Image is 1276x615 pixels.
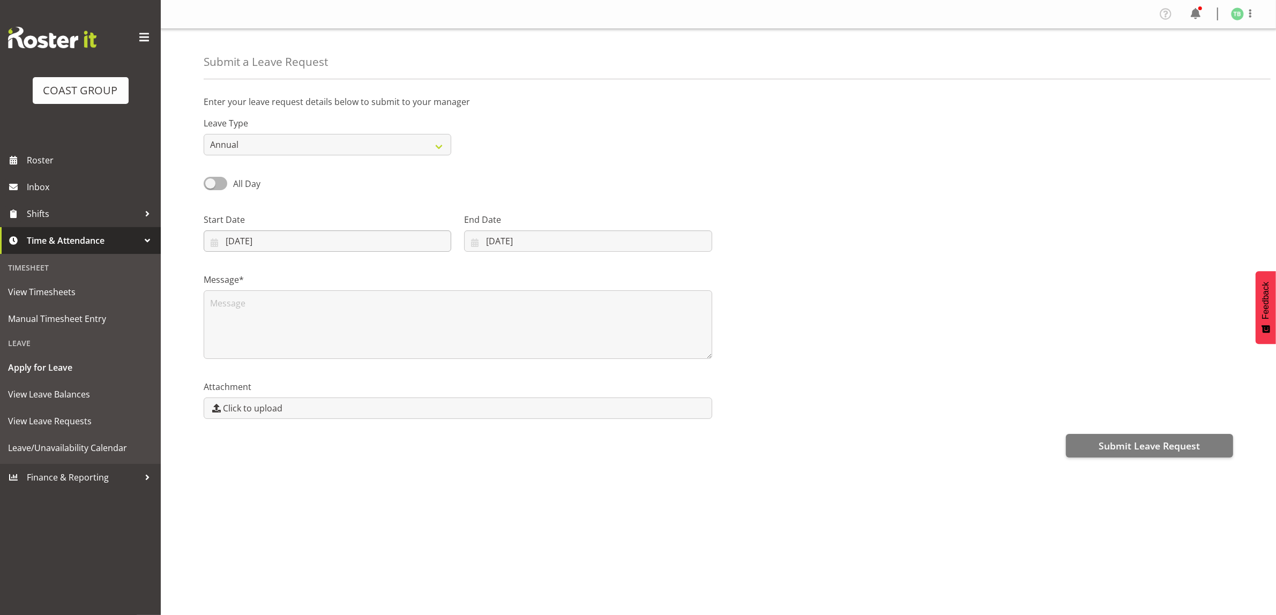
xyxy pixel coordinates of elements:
a: View Leave Requests [3,408,158,434]
button: Submit Leave Request [1066,434,1233,457]
span: Inbox [27,179,155,195]
span: Apply for Leave [8,359,153,376]
h4: Submit a Leave Request [204,56,328,68]
a: Apply for Leave [3,354,158,381]
label: Attachment [204,380,712,393]
span: Feedback [1261,282,1271,319]
span: Time & Attendance [27,232,139,249]
div: COAST GROUP [43,82,118,99]
a: View Leave Balances [3,381,158,408]
span: Leave/Unavailability Calendar [8,440,153,456]
a: Leave/Unavailability Calendar [3,434,158,461]
label: Start Date [204,213,451,226]
img: troy-breitmeyer1155.jpg [1231,7,1244,20]
span: Manual Timesheet Entry [8,311,153,327]
a: View Timesheets [3,279,158,305]
span: View Leave Balances [8,386,153,402]
span: All Day [233,178,260,190]
label: Message* [204,273,712,286]
span: Roster [27,152,155,168]
label: Leave Type [204,117,451,130]
a: Manual Timesheet Entry [3,305,158,332]
div: Leave [3,332,158,354]
span: Click to upload [223,402,282,415]
span: Shifts [27,206,139,222]
label: End Date [464,213,712,226]
input: Click to select... [464,230,712,252]
button: Feedback - Show survey [1256,271,1276,344]
input: Click to select... [204,230,451,252]
p: Enter your leave request details below to submit to your manager [204,95,1233,108]
span: Submit Leave Request [1099,439,1200,453]
img: Rosterit website logo [8,27,96,48]
span: View Timesheets [8,284,153,300]
span: View Leave Requests [8,413,153,429]
span: Finance & Reporting [27,469,139,485]
div: Timesheet [3,257,158,279]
